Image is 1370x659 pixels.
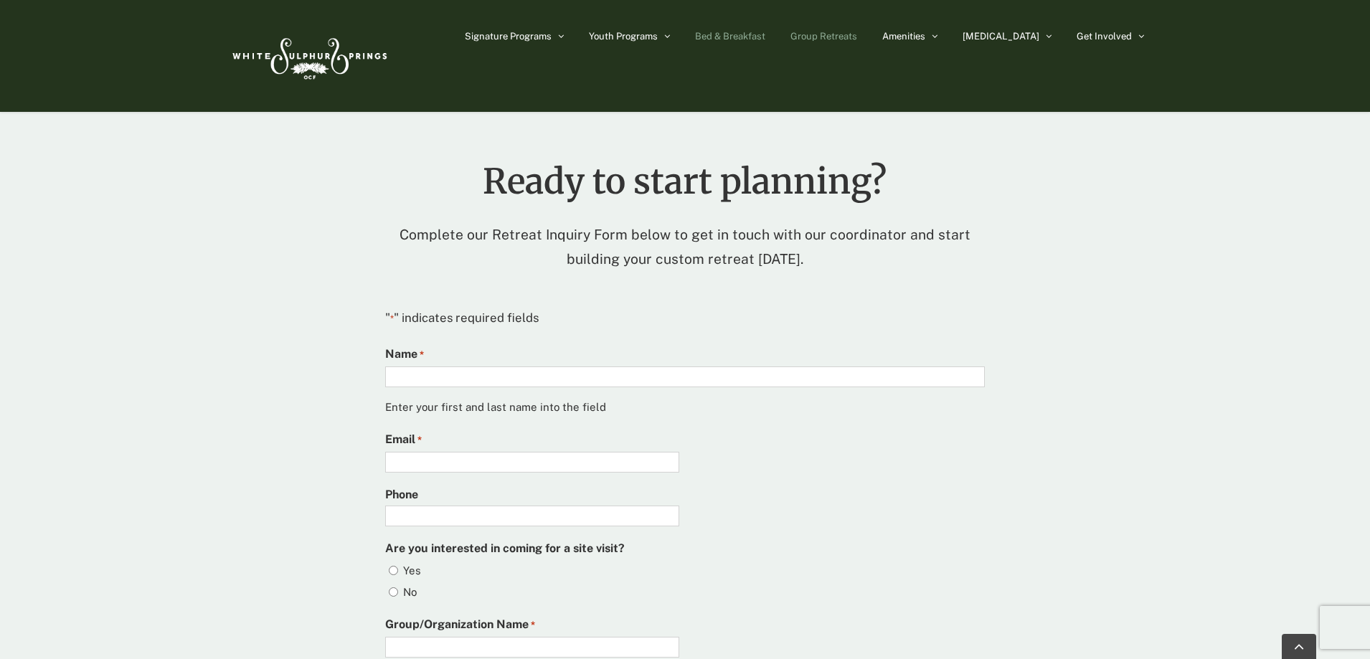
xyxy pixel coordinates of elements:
p: Complete our Retreat Inquiry Form below to get in touch with our coordinator and start building y... [385,223,985,272]
label: No [403,582,417,602]
h1: Ready to start planning? [385,164,985,200]
span: Bed & Breakfast [695,32,765,41]
label: Name [385,343,424,365]
label: Yes [403,560,421,581]
label: Phone [385,484,418,505]
p: " " indicates required fields [385,308,985,329]
div: Enter your first and last name into the field [385,387,985,417]
span: Get Involved [1077,32,1132,41]
label: Email [385,429,422,450]
span: Signature Programs [465,32,552,41]
span: [MEDICAL_DATA] [963,32,1039,41]
span: Youth Programs [589,32,658,41]
label: Group/Organization Name [385,614,535,635]
img: White Sulphur Springs Logo [226,22,391,90]
span: Amenities [882,32,925,41]
span: Group Retreats [790,32,857,41]
legend: Are you interested in coming for a site visit? [385,538,625,559]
